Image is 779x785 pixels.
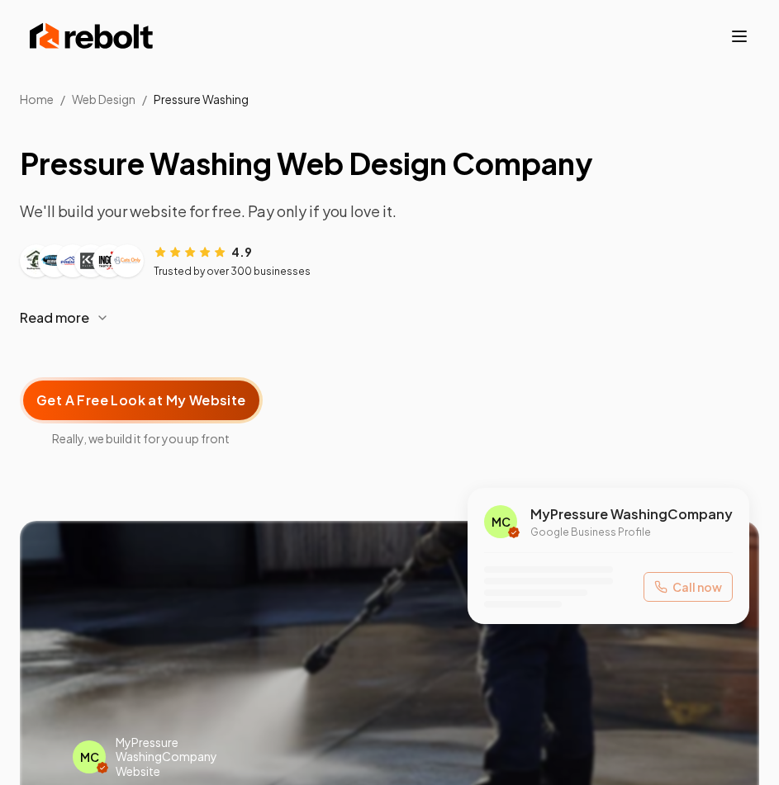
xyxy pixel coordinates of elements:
button: Toggle mobile menu [729,26,749,46]
span: Web Design [72,92,135,106]
a: Get A Free Look at My WebsiteReally, we build it for you up front [20,351,263,447]
img: Rebolt Logo [30,20,154,53]
span: Read more [20,308,89,328]
img: Customer logo 2 [41,248,68,274]
span: Pressure Washing [154,92,249,106]
img: Customer logo 1 [23,248,50,274]
button: Read more [20,298,759,338]
button: Get A Free Look at My Website [20,377,263,423]
span: MC [492,513,511,530]
span: My Pressure Washing Company [530,504,733,524]
p: Trusted by over 300 businesses [154,265,311,278]
div: Rating: 4.9 out of 5 stars [154,243,252,260]
img: Customer logo 6 [114,248,140,274]
p: Google Business Profile [530,526,733,539]
li: / [142,91,147,107]
a: Home [20,92,54,106]
p: We'll build your website for free. Pay only if you love it. [20,200,759,223]
img: Customer logo 5 [96,248,122,274]
span: My Pressure Washing Company Website [116,735,249,779]
img: Customer logo 3 [59,248,86,274]
article: Customer reviews [20,243,759,278]
h1: Pressure Washing Web Design Company [20,147,759,180]
span: 4.9 [231,244,252,260]
span: Get A Free Look at My Website [36,390,246,410]
li: / [60,91,65,107]
span: Really, we build it for you up front [20,430,263,447]
span: MC [80,749,99,765]
img: Customer logo 4 [78,248,104,274]
div: Customer logos [20,244,144,277]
